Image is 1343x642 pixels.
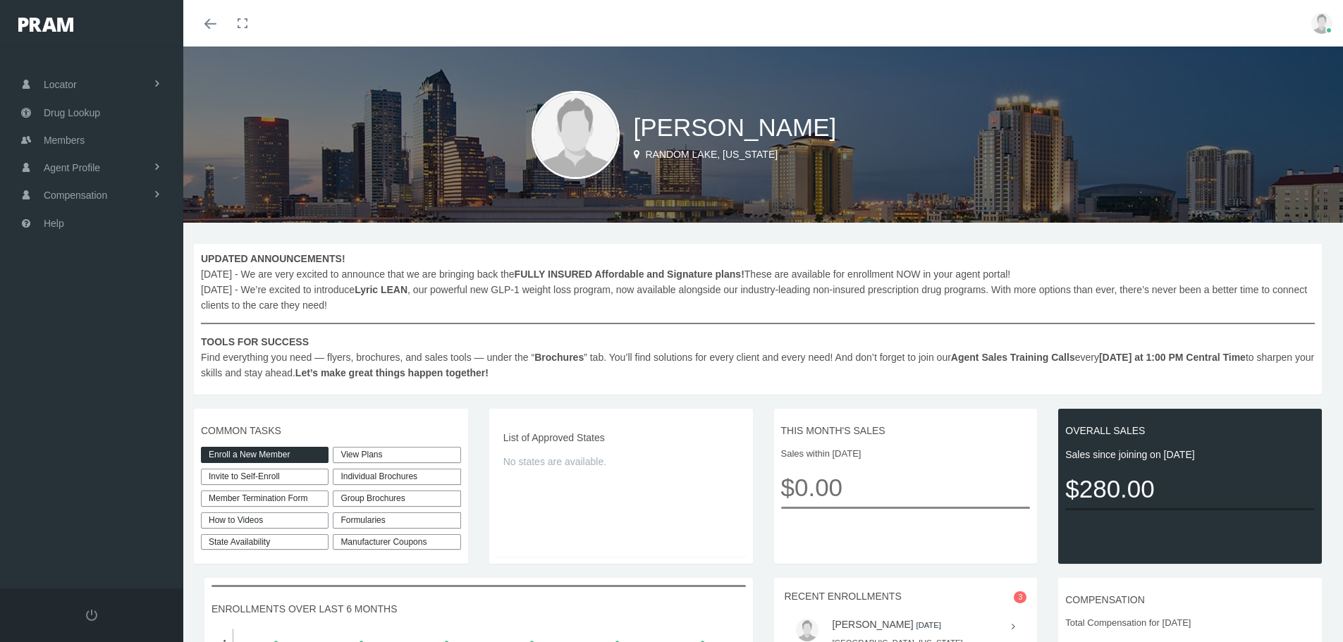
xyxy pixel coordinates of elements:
[1065,592,1315,607] span: COMPENSATION
[503,454,739,469] span: No states are available.
[44,182,107,209] span: Compensation
[781,423,1031,438] span: THIS MONTH'S SALES
[201,447,329,463] a: Enroll a New Member
[634,113,837,141] span: [PERSON_NAME]
[201,336,309,347] b: TOOLS FOR SUCCESS
[201,534,329,550] a: State Availability
[201,251,1315,381] span: [DATE] - We are very excited to announce that we are bringing back the These are available for en...
[532,91,620,179] img: user-placeholder.jpg
[201,469,329,485] a: Invite to Self-Enroll
[1311,13,1332,34] img: user-placeholder.jpg
[44,71,77,98] span: Locator
[916,621,941,629] small: [DATE]
[1014,591,1026,603] span: 3
[781,447,1031,461] span: Sales within [DATE]
[44,127,85,154] span: Members
[1065,469,1315,508] span: $280.00
[951,352,1075,363] b: Agent Sales Training Calls
[833,619,914,630] a: [PERSON_NAME]
[201,423,461,438] span: COMMON TASKS
[44,210,64,237] span: Help
[333,447,460,463] a: View Plans
[18,18,73,32] img: PRAM_20_x_78.png
[503,430,739,445] span: List of Approved States
[333,490,460,507] div: Group Brochures
[796,619,818,641] img: user-placeholder.jpg
[295,367,489,378] b: Let’s make great things happen together!
[201,490,329,507] a: Member Termination Form
[1065,423,1315,438] span: OVERALL SALES
[781,468,1031,507] span: $0.00
[645,149,778,160] span: Random Lake, [US_STATE]
[1065,447,1315,462] span: Sales since joining on [DATE]
[333,534,460,550] a: Manufacturer Coupons
[355,284,407,295] b: Lyric LEAN
[785,591,902,602] span: RECENT ENROLLMENTS
[1099,352,1246,363] b: [DATE] at 1:00 PM Central Time
[211,601,746,617] span: ENROLLMENTS OVER LAST 6 MONTHS
[515,268,744,280] b: FULLY INSURED Affordable and Signature plans!
[1065,616,1315,630] span: Total Compensation for [DATE]
[201,512,329,529] a: How to Videos
[333,469,460,485] div: Individual Brochures
[44,99,100,126] span: Drug Lookup
[201,253,345,264] b: UPDATED ANNOUNCEMENTS!
[44,154,100,181] span: Agent Profile
[333,512,460,529] div: Formularies
[534,352,584,363] b: Brochures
